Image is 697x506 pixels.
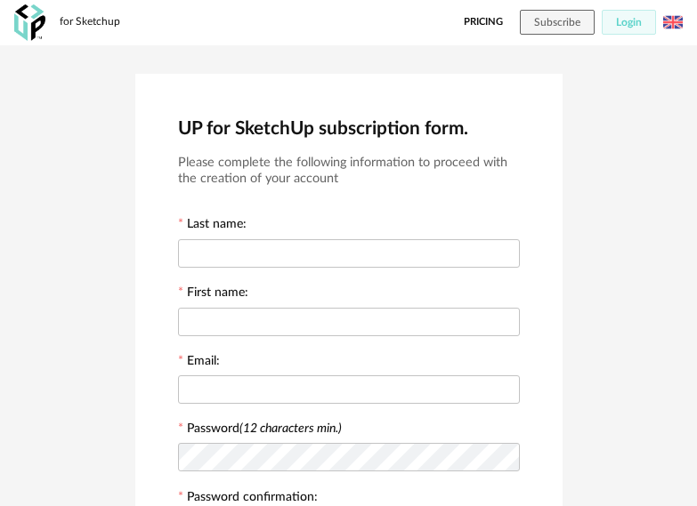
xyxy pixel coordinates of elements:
[178,355,220,371] label: Email:
[60,15,120,29] div: for Sketchup
[239,422,342,435] i: (12 characters min.)
[178,116,520,141] h2: UP for SketchUp subscription form.
[534,17,580,28] span: Subscribe
[178,155,520,188] h3: Please complete the following information to proceed with the creation of your account
[464,10,503,35] a: Pricing
[520,10,595,35] button: Subscribe
[663,12,683,32] img: us
[178,218,247,234] label: Last name:
[14,4,45,41] img: OXP
[602,10,656,35] button: Login
[616,17,642,28] span: Login
[178,286,248,302] label: First name:
[187,422,342,435] label: Password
